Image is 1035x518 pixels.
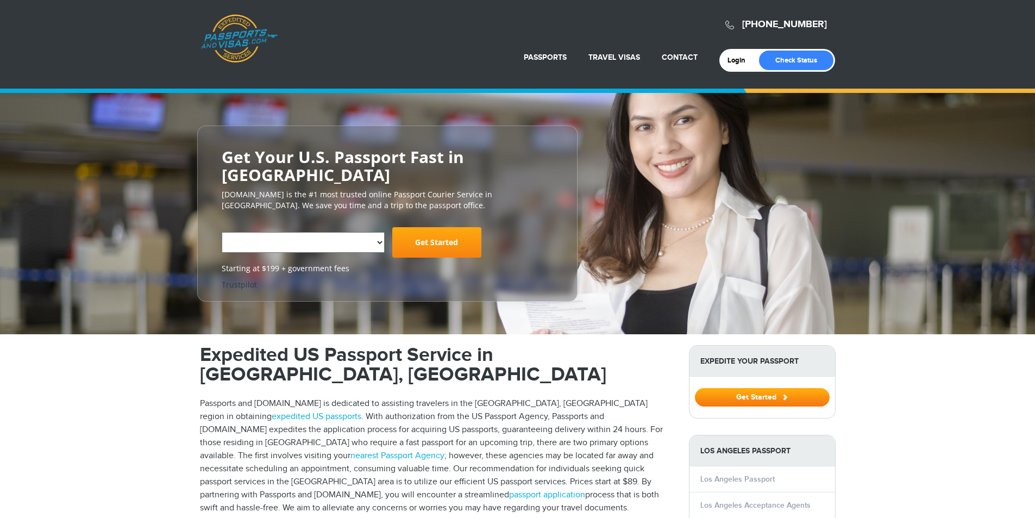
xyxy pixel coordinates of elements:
[222,189,553,211] p: [DOMAIN_NAME] is the #1 most trusted online Passport Courier Service in [GEOGRAPHIC_DATA]. We sav...
[222,279,257,290] a: Trustpilot
[689,435,835,466] strong: Los Angeles Passport
[588,53,640,62] a: Travel Visas
[689,346,835,377] strong: Expedite Your Passport
[200,345,673,384] h1: Expedited US Passport Service in [GEOGRAPHIC_DATA], [GEOGRAPHIC_DATA]
[700,475,775,484] a: Los Angeles Passport
[222,148,553,184] h2: Get Your U.S. Passport Fast in [GEOGRAPHIC_DATA]
[272,411,361,422] a: expedited US passports
[727,56,753,65] a: Login
[222,263,553,274] span: Starting at $199 + government fees
[509,490,585,500] a: passport application
[695,388,830,407] button: Get Started
[392,227,481,258] a: Get Started
[695,392,830,401] a: Get Started
[350,451,444,461] a: nearest Passport Agency
[742,18,827,30] a: [PHONE_NUMBER]
[700,501,811,510] a: Los Angeles Acceptance Agents
[662,53,698,62] a: Contact
[759,51,833,70] a: Check Status
[524,53,567,62] a: Passports
[200,397,673,515] p: Passports and [DOMAIN_NAME] is dedicated to assisting travelers in the [GEOGRAPHIC_DATA], [GEOGRA...
[200,14,278,63] a: Passports & [DOMAIN_NAME]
